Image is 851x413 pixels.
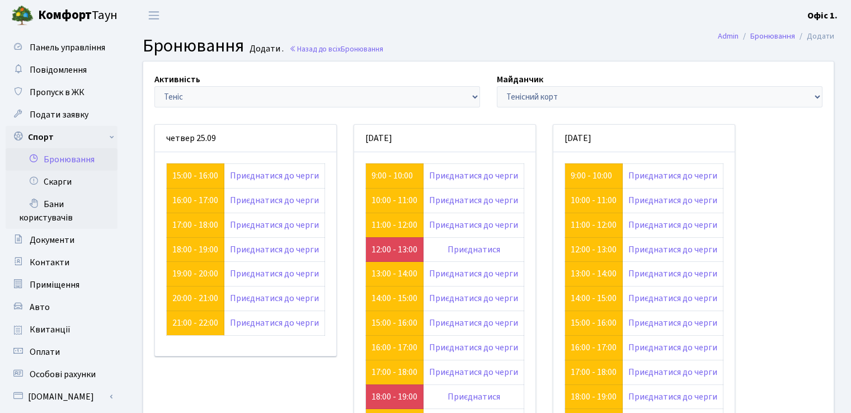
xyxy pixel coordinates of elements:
a: 13:00 - 14:00 [372,267,417,280]
img: logo.png [11,4,34,27]
a: Приєднатися до черги [628,292,717,304]
span: Оплати [30,346,60,358]
a: 18:00 - 19:00 [172,243,218,256]
a: 10:00 - 11:00 [571,194,617,206]
a: 13:00 - 14:00 [571,267,617,280]
span: Контакти [30,256,69,269]
a: 20:00 - 21:00 [172,292,218,304]
a: Приміщення [6,274,117,296]
span: Квитанції [30,323,70,336]
a: Приєднатися до черги [429,366,518,378]
a: 12:00 - 13:00 [372,243,417,256]
a: Приєднатися [448,243,500,256]
a: Приєднатися до черги [628,317,717,329]
span: Бронювання [143,33,244,59]
a: Спорт [6,126,117,148]
a: Бронювання [750,30,795,42]
a: Приєднатися до черги [230,317,319,329]
a: Приєднатися до черги [628,267,717,280]
a: Приєднатися до черги [230,219,319,231]
a: 15:00 - 16:00 [372,317,417,329]
a: Приєднатися до черги [628,194,717,206]
a: Квитанції [6,318,117,341]
a: Приєднатися до черги [230,267,319,280]
a: 15:00 - 16:00 [172,170,218,182]
a: 18:00 - 19:00 [372,391,417,403]
a: Приєднатися до черги [429,292,518,304]
a: Приєднатися [448,391,500,403]
a: Приєднатися до черги [230,194,319,206]
a: Приєднатися до черги [628,219,717,231]
a: Приєднатися до черги [429,267,518,280]
span: Повідомлення [30,64,87,76]
a: 15:00 - 16:00 [571,317,617,329]
a: 21:00 - 22:00 [172,317,218,329]
a: Авто [6,296,117,318]
small: Додати . [247,44,284,54]
a: Бронювання [6,148,117,171]
a: Приєднатися до черги [429,317,518,329]
span: Авто [30,301,50,313]
a: 18:00 - 19:00 [571,391,617,403]
label: Майданчик [497,73,543,86]
a: 9:00 - 10:00 [571,170,612,182]
a: Приєднатися до черги [429,170,518,182]
div: [DATE] [354,125,535,152]
button: Переключити навігацію [140,6,168,25]
a: 11:00 - 12:00 [372,219,417,231]
nav: breadcrumb [701,25,851,48]
a: 17:00 - 18:00 [172,219,218,231]
a: Приєднатися до черги [628,391,717,403]
b: Комфорт [38,6,92,24]
a: Подати заявку [6,104,117,126]
span: Панель управління [30,41,105,54]
a: Приєднатися до черги [429,219,518,231]
a: Приєднатися до черги [628,170,717,182]
a: Приєднатися до черги [628,366,717,378]
a: 14:00 - 15:00 [571,292,617,304]
a: 9:00 - 10:00 [372,170,413,182]
a: Приєднатися до черги [230,170,319,182]
a: 11:00 - 12:00 [571,219,617,231]
a: Панель управління [6,36,117,59]
span: Пропуск в ЖК [30,86,84,98]
a: 17:00 - 18:00 [372,366,417,378]
label: Активність [154,73,200,86]
a: 12:00 - 13:00 [571,243,617,256]
li: Додати [795,30,834,43]
a: 16:00 - 17:00 [571,341,617,354]
a: Оплати [6,341,117,363]
span: Бронювання [341,44,383,54]
a: Особові рахунки [6,363,117,386]
a: Пропуск в ЖК [6,81,117,104]
a: Приєднатися до черги [230,243,319,256]
a: Бани користувачів [6,193,117,229]
a: 17:00 - 18:00 [571,366,617,378]
span: Особові рахунки [30,368,96,381]
span: Таун [38,6,117,25]
span: Документи [30,234,74,246]
a: Приєднатися до черги [429,194,518,206]
a: Приєднатися до черги [429,341,518,354]
b: Офіс 1. [807,10,838,22]
a: Назад до всіхБронювання [289,44,383,54]
div: [DATE] [553,125,735,152]
a: Приєднатися до черги [230,292,319,304]
a: Приєднатися до черги [628,341,717,354]
a: 16:00 - 17:00 [172,194,218,206]
span: Подати заявку [30,109,88,121]
a: Скарги [6,171,117,193]
a: 19:00 - 20:00 [172,267,218,280]
a: Документи [6,229,117,251]
a: Офіс 1. [807,9,838,22]
a: [DOMAIN_NAME] [6,386,117,408]
a: 16:00 - 17:00 [372,341,417,354]
a: Повідомлення [6,59,117,81]
a: Контакти [6,251,117,274]
div: четвер 25.09 [155,125,336,152]
span: Приміщення [30,279,79,291]
a: 10:00 - 11:00 [372,194,417,206]
a: Приєднатися до черги [628,243,717,256]
a: Admin [718,30,739,42]
a: 14:00 - 15:00 [372,292,417,304]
